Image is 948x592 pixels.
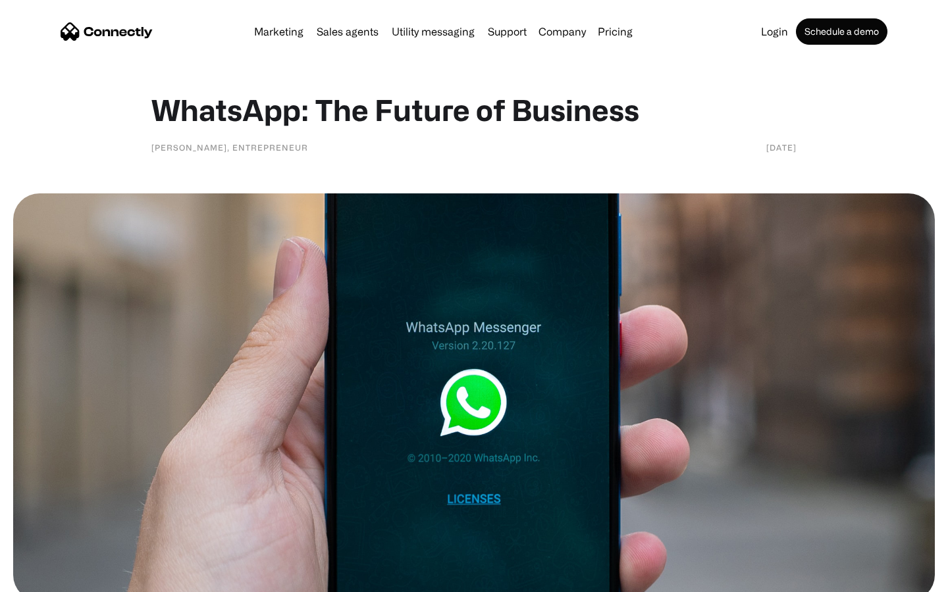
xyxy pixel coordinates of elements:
a: Utility messaging [386,26,480,37]
ul: Language list [26,569,79,587]
div: Company [539,22,586,41]
a: Schedule a demo [796,18,887,45]
div: [PERSON_NAME], Entrepreneur [151,141,308,154]
a: Sales agents [311,26,384,37]
a: Marketing [249,26,309,37]
a: Pricing [592,26,638,37]
div: [DATE] [766,141,797,154]
h1: WhatsApp: The Future of Business [151,92,797,128]
aside: Language selected: English [13,569,79,587]
a: Login [756,26,793,37]
a: Support [483,26,532,37]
